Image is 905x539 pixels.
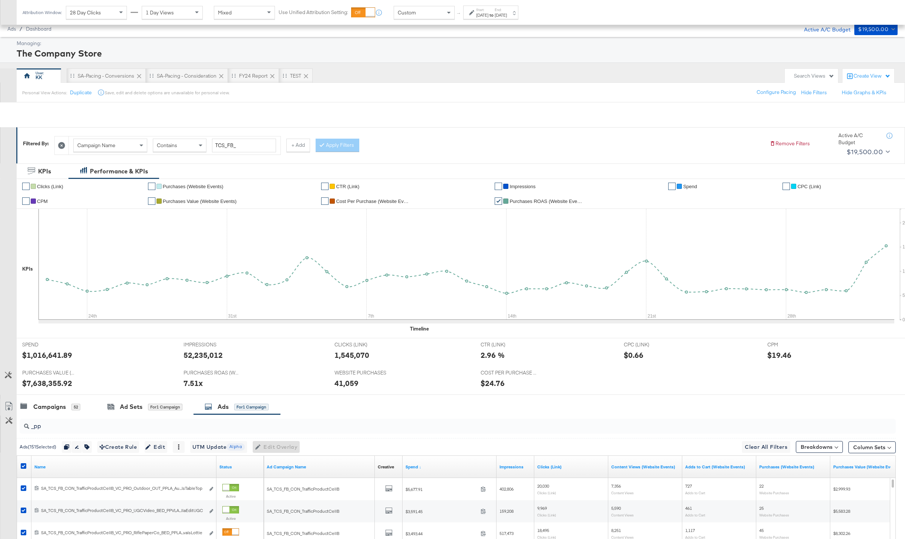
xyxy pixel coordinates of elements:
[71,404,80,410] div: 52
[321,183,329,190] a: ✔
[290,72,301,79] div: TEST
[100,443,137,452] span: Create Rule
[336,184,359,189] span: CTR (Link)
[321,197,329,205] a: ✔
[192,443,245,452] span: UTM Update
[796,23,851,34] div: Active A/C Budget
[668,183,676,190] a: ✔
[16,26,26,32] span: /
[745,443,787,452] span: Clear All Filters
[190,441,247,453] button: UTM UpdateAlpha
[184,350,223,360] div: 52,235,012
[219,464,261,470] a: Shows the current state of your Ad.
[22,341,78,348] span: SPEND
[509,184,535,189] span: Impressions
[481,369,536,376] span: COST PER PURCHASE (WEBSITE EVENTS)
[41,485,205,491] div: SA_TCS_FB_CON_TrafficProductCellB_VC_PRO_Outdoor_OUT_PPLA_Au...lsTableTop
[184,341,239,348] span: IMPRESSIONS
[410,325,429,332] div: Timeline
[499,464,531,470] a: The number of times your ad was served. On mobile apps an ad is counted as served the first time ...
[267,530,339,536] span: SA_TCS_FB_CON_TrafficProductCellB
[481,341,536,348] span: CTR (LINK)
[149,74,154,78] div: Drag to reorder tab
[844,146,891,158] button: $19,500.00
[148,404,182,410] div: for 1 Campaign
[279,9,348,16] label: Use Unified Attribution Setting:
[685,505,692,511] span: 461
[759,483,764,489] span: 22
[26,26,51,32] a: Dashboard
[17,47,896,60] div: The Company Store
[222,494,239,499] label: Active
[157,142,177,149] span: Contains
[848,441,896,453] button: Column Sets
[226,443,245,450] span: Alpha
[222,516,239,521] label: Active
[33,403,66,411] div: Campaigns
[267,508,339,514] span: SA_TCS_FB_CON_TrafficProductCellB
[378,464,394,470] div: Creative
[842,89,887,96] button: Hide Graphs & KPIs
[767,341,823,348] span: CPM
[611,464,679,470] a: The number of content views tracked by your Custom Audience pixel on your website after people vi...
[163,184,223,189] span: Purchases (Website Events)
[833,530,850,536] span: $8,302.26
[499,530,514,536] span: 517,473
[22,350,72,360] div: $1,016,641.89
[41,508,205,513] div: SA_TCS_FB_CON_TrafficProductCellB_VC_PRO_UGCVideo_BED_PPVLA...llaEditUGC
[796,441,843,453] button: Breakdowns
[336,199,410,204] span: Cost Per Purchase (Website Events)
[97,441,139,453] button: Create Rule
[37,184,63,189] span: Clicks (Link)
[759,491,789,495] sub: Website Purchases
[685,513,705,517] sub: Adds to Cart
[212,139,276,152] input: Enter a search term
[38,167,51,176] div: KPIs
[22,90,67,96] div: Personal View Actions:
[794,72,834,79] div: Search Views
[537,483,549,489] span: 20,030
[847,146,883,157] div: $19,500.00
[685,483,692,489] span: 727
[499,508,514,514] span: 159,208
[537,491,556,495] sub: Clicks (Link)
[685,464,753,470] a: The number of times an item was added to a shopping cart tracked by your Custom Audience pixel on...
[797,184,821,189] span: CPC (Link)
[22,369,78,376] span: PURCHASES VALUE (WEBSITE EVENTS)
[22,197,30,205] a: ✔
[163,199,237,204] span: Purchases Value (Website Events)
[499,486,514,492] span: 402,806
[218,403,229,411] div: Ads
[854,23,898,35] button: $19,500.00
[120,403,142,411] div: Ad Sets
[22,378,72,389] div: $7,638,355.92
[90,167,148,176] div: Performance & KPIs
[77,142,115,149] span: Campaign Name
[267,464,372,470] a: Name of Campaign this Ad belongs to.
[858,25,888,34] div: $19,500.00
[481,350,505,360] div: 2.96 %
[17,40,896,47] div: Managing:
[7,26,16,32] span: Ads
[759,528,764,533] span: 45
[378,464,394,470] a: Shows the creative associated with your ad.
[770,140,810,147] button: Remove Filters
[234,404,269,410] div: for 1 Campaign
[838,132,879,146] div: Active A/C Budget
[29,416,814,430] input: Search Ad Name, ID or Objective
[157,72,216,79] div: SA-Pacing - Consideration
[232,74,236,78] div: Drag to reorder tab
[267,486,339,492] span: SA_TCS_FB_CON_TrafficProductCellB
[481,378,505,389] div: $24.76
[286,139,310,152] button: + Add
[283,74,287,78] div: Drag to reorder tab
[78,72,134,79] div: SA-Pacing - Conversions
[334,341,390,348] span: CLICKS (LINK)
[537,505,547,511] span: 9,969
[611,513,634,517] sub: Content Views
[495,7,507,12] label: End:
[801,89,827,96] button: Hide Filters
[495,12,507,18] div: [DATE]
[34,464,213,470] a: Ad Name.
